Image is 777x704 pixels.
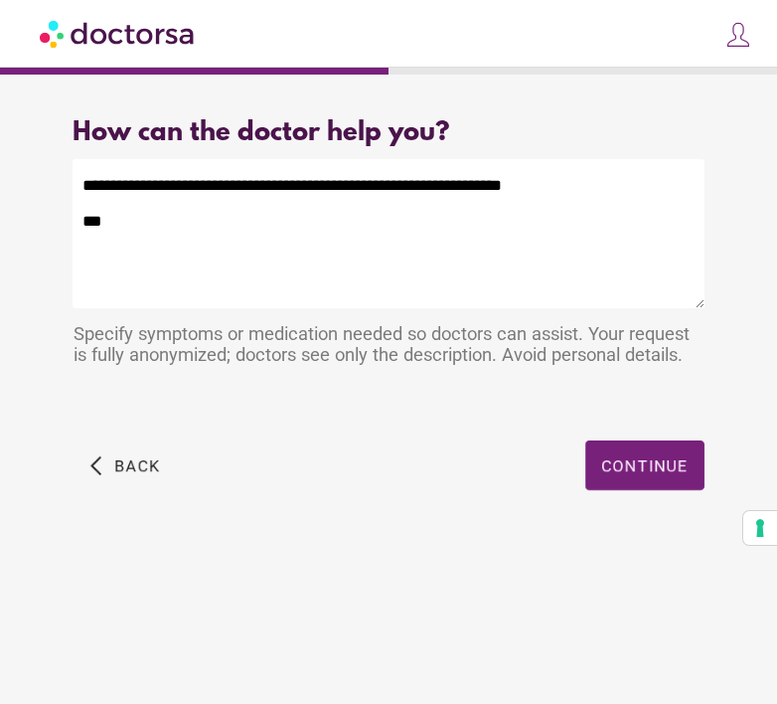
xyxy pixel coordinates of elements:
[585,440,704,490] button: Continue
[743,511,777,545] button: Your consent preferences for tracking technologies
[73,118,703,149] div: How can the doctor help you?
[73,313,703,380] div: Specify symptoms or medication needed so doctors can assist. Your request is fully anonymized; do...
[724,21,752,49] img: icons8-customer-100.png
[82,440,169,490] button: arrow_back_ios Back
[601,456,689,475] span: Continue
[114,456,161,475] span: Back
[40,11,197,56] img: Doctorsa.com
